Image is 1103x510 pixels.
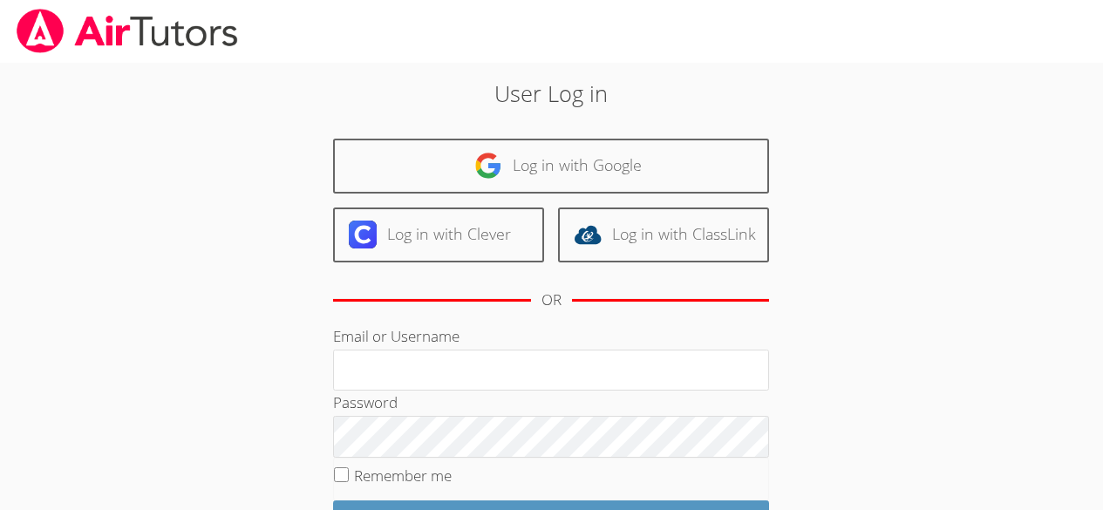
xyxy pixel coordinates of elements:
[333,392,398,412] label: Password
[333,326,460,346] label: Email or Username
[333,139,769,194] a: Log in with Google
[558,207,769,262] a: Log in with ClassLink
[474,152,502,180] img: google-logo-50288ca7cdecda66e5e0955fdab243c47b7ad437acaf1139b6f446037453330a.svg
[15,9,240,53] img: airtutors_banner-c4298cdbf04f3fff15de1276eac7730deb9818008684d7c2e4769d2f7ddbe033.png
[254,77,849,110] h2: User Log in
[574,221,602,248] img: classlink-logo-d6bb404cc1216ec64c9a2012d9dc4662098be43eaf13dc465df04b49fa7ab582.svg
[541,288,562,313] div: OR
[354,466,452,486] label: Remember me
[349,221,377,248] img: clever-logo-6eab21bc6e7a338710f1a6ff85c0baf02591cd810cc4098c63d3a4b26e2feb20.svg
[333,207,544,262] a: Log in with Clever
